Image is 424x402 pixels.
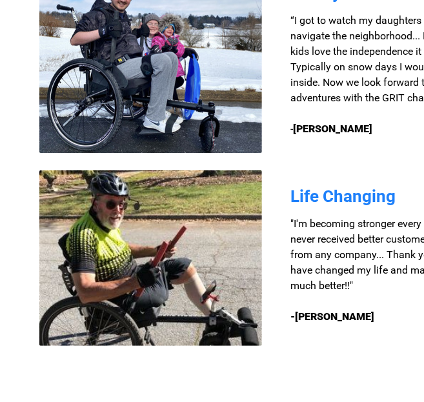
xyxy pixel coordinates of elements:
strong: -[PERSON_NAME] [290,310,374,323]
span: Life Changing [290,186,396,206]
input: Get more information [46,312,157,336]
strong: [PERSON_NAME] [293,123,372,135]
